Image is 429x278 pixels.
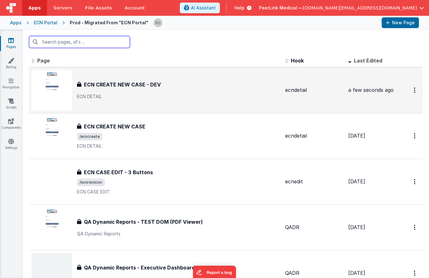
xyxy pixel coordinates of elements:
[348,87,394,93] span: a few seconds ago
[410,175,420,188] button: Options
[84,264,195,271] h3: QA Dynamic Reports - Executive Dashboard
[259,5,303,11] span: PeerLink Medical —
[84,169,153,176] h3: ECN CASE EDIT - 3 Buttons
[348,224,365,230] span: [DATE]
[285,178,343,185] div: ecnedit
[29,36,130,48] input: Search pages, id's ...
[10,20,21,26] div: Apps
[285,86,343,94] div: ecndetail
[354,57,382,64] span: Last Edited
[285,269,343,277] div: QADR
[77,231,280,237] p: QA Dynamic Reports
[85,5,112,11] span: File Assets
[77,143,280,149] p: ECN DETAIL
[77,189,280,195] p: ECN CASE EDIT
[84,123,145,130] h3: ECN CREATE NEW CASE
[84,218,203,226] h3: QA Dynamic Reports - TEST DOM (PDF Viewer)
[154,18,162,27] img: 32acf354f7c792df0addc5efaefdc4a2
[291,57,304,64] span: Hook
[410,129,420,142] button: Options
[77,133,102,140] span: /ecncreate
[180,3,220,13] button: AI Assistant
[410,84,420,97] button: Options
[37,57,50,64] span: Page
[191,5,216,11] span: AI Assistant
[382,17,419,28] button: New Page
[348,133,365,139] span: [DATE]
[77,179,105,186] span: /ecnrevision
[303,5,417,11] span: [DOMAIN_NAME][EMAIL_ADDRESS][DOMAIN_NAME]
[410,221,420,234] button: Options
[348,178,365,185] span: [DATE]
[259,5,424,11] button: PeerLink Medical — [DOMAIN_NAME][EMAIL_ADDRESS][DOMAIN_NAME]
[70,20,148,26] div: Prod - Migrated From "ECN Portal"
[285,224,343,231] div: QADR
[84,81,161,88] h3: ECN CREATE NEW CASE - DEV
[234,5,244,11] span: Help
[285,132,343,139] div: ecndetail
[77,93,280,100] p: ECN DETAIL
[34,20,57,26] div: ECN Portal
[348,270,365,276] span: [DATE]
[53,5,72,11] span: Servers
[28,5,41,11] span: Apps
